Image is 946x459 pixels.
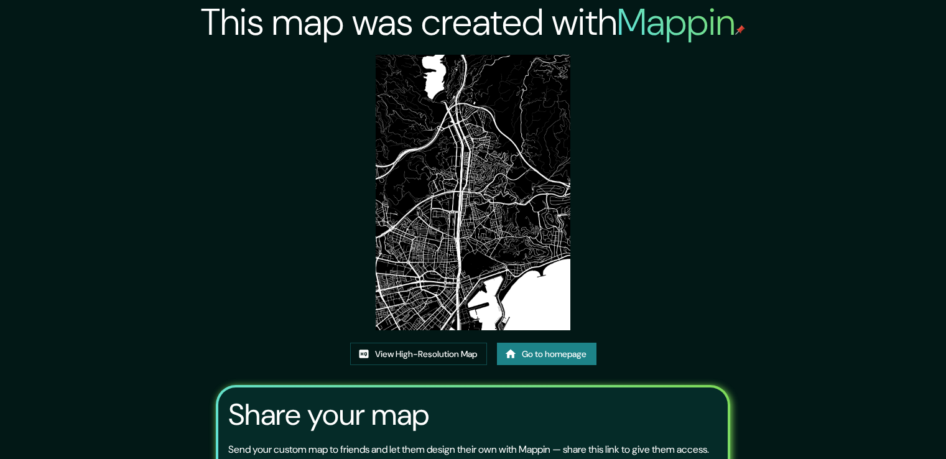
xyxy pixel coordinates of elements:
[350,343,487,366] a: View High-Resolution Map
[228,397,429,432] h3: Share your map
[228,442,709,457] p: Send your custom map to friends and let them design their own with Mappin — share this link to gi...
[376,55,570,330] img: created-map
[835,410,932,445] iframe: Help widget launcher
[735,25,745,35] img: mappin-pin
[497,343,596,366] a: Go to homepage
